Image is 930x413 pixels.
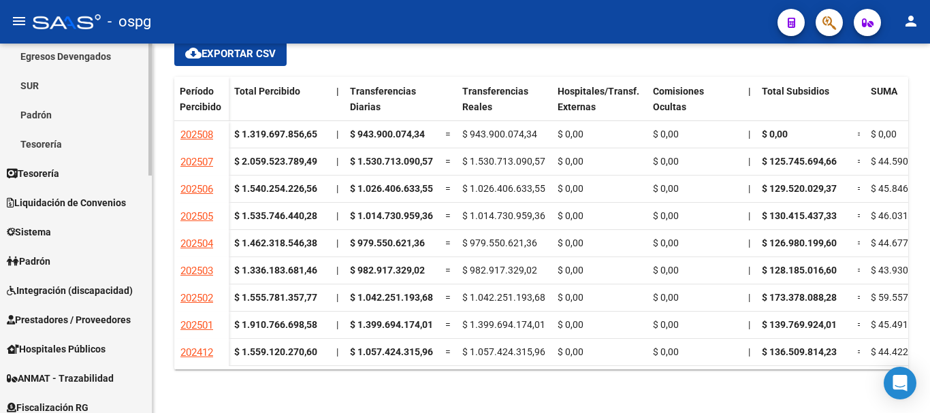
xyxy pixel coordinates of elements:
span: Total Percibido [234,86,300,97]
span: $ 0,00 [871,129,897,139]
span: $ 0,00 [558,156,583,167]
span: 202508 [180,129,213,141]
span: $ 0,00 [653,156,679,167]
strong: $ 1.462.318.546,38 [234,237,317,248]
span: $ 0,00 [558,237,583,248]
span: Comisiones Ocultas [653,86,704,112]
span: $ 0,00 [558,265,583,276]
span: = [857,183,863,194]
span: | [748,129,750,139]
span: = [445,183,451,194]
span: 202501 [180,319,213,331]
datatable-header-cell: Transferencias Diarias [344,77,440,134]
span: Prestadores / Proveedores [7,312,131,327]
strong: $ 1.535.746.440,28 [234,210,317,221]
span: $ 130.415.437,33 [762,210,837,221]
strong: $ 1.336.183.681,46 [234,265,317,276]
span: $ 982.917.329,02 [462,265,537,276]
span: Integración (discapacidad) [7,283,133,298]
span: $ 1.026.406.633,55 [462,183,545,194]
span: = [445,129,451,139]
span: $ 1.530.713.090,57 [350,156,433,167]
mat-icon: person [903,13,919,29]
datatable-header-cell: Comisiones Ocultas [647,77,743,134]
span: $ 173.378.088,28 [762,292,837,303]
span: | [748,237,750,248]
span: Sistema [7,225,51,239]
div: Open Intercom Messenger [884,367,916,399]
datatable-header-cell: Transferencias Reales [457,77,552,134]
span: | [336,319,338,330]
span: $ 1.026.406.633,55 [350,183,433,194]
span: $ 1.399.694.174,01 [350,319,433,330]
span: | [748,265,750,276]
span: | [748,156,750,167]
span: $ 0,00 [653,292,679,303]
span: $ 0,00 [653,319,679,330]
span: $ 125.745.694,66 [762,156,837,167]
datatable-header-cell: | [331,77,344,134]
span: | [748,346,750,357]
span: SUMA [871,86,897,97]
span: $ 128.185.016,60 [762,265,837,276]
span: $ 0,00 [653,265,679,276]
span: | [336,237,338,248]
span: Hospitales Públicos [7,342,106,357]
span: | [748,86,751,97]
span: $ 0,00 [558,319,583,330]
span: $ 979.550.621,36 [350,237,425,248]
span: $ 0,00 [558,183,583,194]
span: $ 129.520.029,37 [762,183,837,194]
span: = [857,237,863,248]
span: = [857,346,863,357]
span: $ 0,00 [653,129,679,139]
span: | [336,129,338,139]
span: $ 0,00 [558,292,583,303]
strong: $ 1.319.697.856,65 [234,129,317,139]
span: = [857,265,863,276]
span: $ 1.014.730.959,36 [462,210,545,221]
span: $ 1.042.251.193,68 [462,292,545,303]
span: = [445,292,451,303]
span: $ 982.917.329,02 [350,265,425,276]
span: $ 1.399.694.174,01 [462,319,545,330]
span: $ 126.980.199,60 [762,237,837,248]
span: | [748,183,750,194]
span: | [336,210,338,221]
datatable-header-cell: | [743,77,756,134]
span: | [748,210,750,221]
span: 202506 [180,183,213,195]
span: $ 0,00 [653,210,679,221]
span: = [857,319,863,330]
span: $ 943.900.074,34 [462,129,537,139]
strong: $ 1.559.120.270,60 [234,346,317,357]
span: 202504 [180,237,213,250]
span: Tesorería [7,166,59,181]
span: $ 1.014.730.959,36 [350,210,433,221]
datatable-header-cell: Total Percibido [229,77,331,134]
span: = [445,210,451,221]
span: $ 1.057.424.315,96 [350,346,433,357]
span: $ 136.509.814,23 [762,346,837,357]
strong: $ 1.910.766.698,58 [234,319,317,330]
span: | [336,346,338,357]
strong: $ 2.059.523.789,49 [234,156,317,167]
span: - ospg [108,7,151,37]
span: $ 0,00 [653,237,679,248]
strong: $ 1.555.781.357,77 [234,292,317,303]
span: = [445,319,451,330]
span: = [857,129,863,139]
span: $ 0,00 [558,129,583,139]
mat-icon: cloud_download [185,45,202,61]
span: | [336,86,339,97]
span: $ 1.530.713.090,57 [462,156,545,167]
span: Exportar CSV [185,48,276,60]
span: Transferencias Reales [462,86,528,112]
span: | [336,156,338,167]
button: Exportar CSV [174,42,287,66]
span: = [445,237,451,248]
span: $ 979.550.621,36 [462,237,537,248]
span: | [748,292,750,303]
span: 202505 [180,210,213,222]
span: = [445,156,451,167]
